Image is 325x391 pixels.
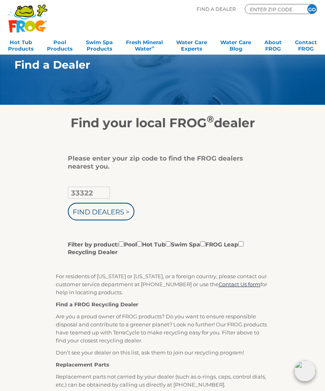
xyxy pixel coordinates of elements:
[219,281,260,287] a: Contact Us form
[166,241,171,246] input: Filter by product:PoolHot TubSwim SpaFROG LeapRecycling Dealer
[176,37,207,53] a: Water CareExperts
[56,361,109,368] strong: Replacement Parts
[56,373,269,389] p: Replacement parts not carried by your dealer (such as o-rings, caps, control dials, etc.) can be ...
[56,312,269,344] p: Are you a proud owner of FROG products? Do you want to ensure responsible disposal and contribute...
[56,301,138,308] strong: Find a FROG Recycling Dealer
[238,241,244,246] input: Filter by product:PoolHot TubSwim SpaFROG LeapRecycling Dealer
[68,203,134,220] input: Find Dealers >
[295,37,317,53] a: ContactFROG
[152,45,154,49] sup: ∞
[137,241,142,246] input: Filter by product:PoolHot TubSwim SpaFROG LeapRecycling Dealer
[197,4,236,14] p: Find A Dealer
[295,360,315,381] img: openIcon
[200,241,205,246] input: Filter by product:PoolHot TubSwim SpaFROG LeapRecycling Dealer
[68,155,251,171] div: Please enter your zip code to find the FROG dealers nearest you.
[264,37,282,53] a: AboutFROG
[126,37,163,53] a: Fresh MineralWater∞
[47,37,73,53] a: PoolProducts
[68,240,251,256] label: Filter by product: Pool Hot Tub Swim Spa FROG Leap Recycling Dealer
[8,37,34,53] a: Hot TubProducts
[207,113,214,125] sup: ®
[2,115,323,130] h2: Find your local FROG dealer
[119,241,124,246] input: Filter by product:PoolHot TubSwim SpaFROG LeapRecycling Dealer
[249,6,297,13] input: Zip Code Form
[56,272,269,296] p: For residents of [US_STATE] or [US_STATE], or a foreign country, please contact our customer serv...
[307,4,317,14] input: GO
[86,37,113,53] a: Swim SpaProducts
[220,37,251,53] a: Water CareBlog
[14,59,290,71] h1: Find a Dealer
[56,348,269,356] p: Don’t see your dealer on this list, ask them to join our recycling program!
